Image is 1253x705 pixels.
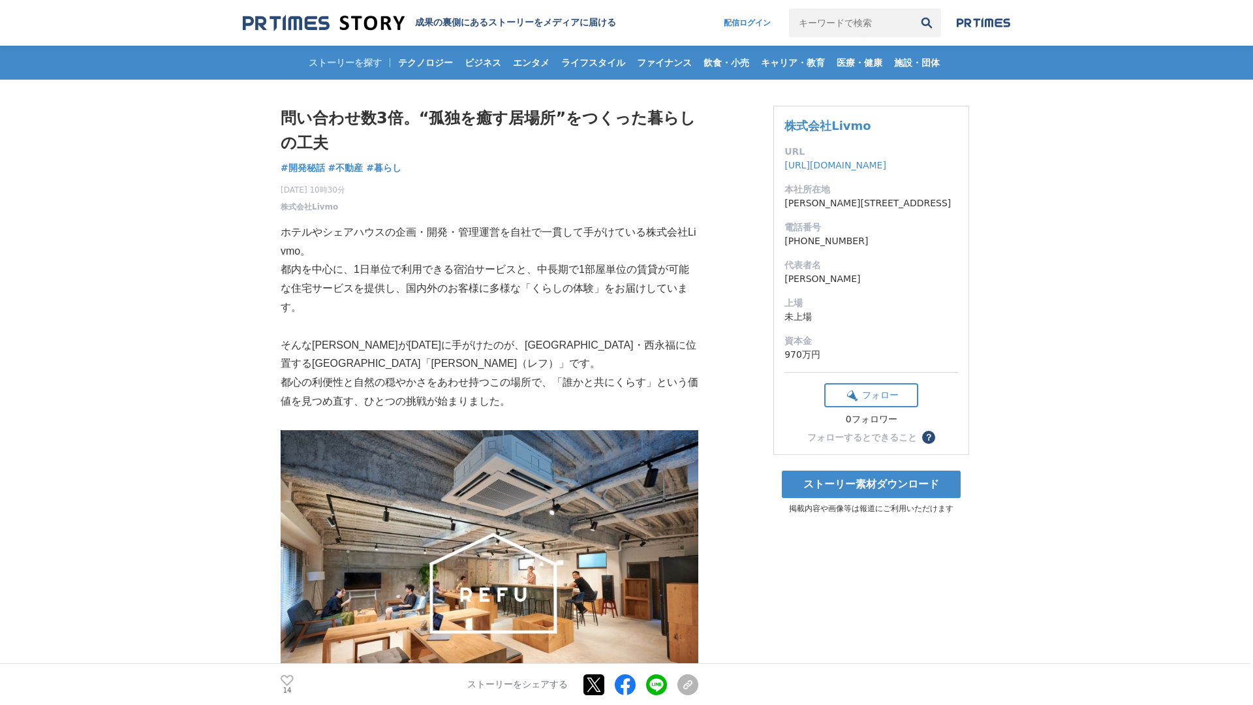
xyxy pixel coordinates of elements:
dt: 代表者名 [784,258,958,272]
a: ファイナンス [632,46,697,80]
div: 0フォロワー [824,414,918,426]
a: 施設・団体 [889,46,945,80]
span: テクノロジー [393,57,458,69]
a: #暮らし [366,161,401,175]
p: そんな[PERSON_NAME]が[DATE]に手がけたのが、[GEOGRAPHIC_DATA]・西永福に位置する[GEOGRAPHIC_DATA]「[PERSON_NAME]（レフ）」です。 [281,336,698,374]
span: #暮らし [366,162,401,174]
button: フォロー [824,383,918,407]
span: ファイナンス [632,57,697,69]
span: 医療・健康 [831,57,888,69]
a: キャリア・教育 [756,46,830,80]
p: 掲載内容や画像等は報道にご利用いただけます [773,503,969,514]
img: prtimes [957,18,1010,28]
dt: 上場 [784,296,958,310]
p: 都心の利便性と自然の穏やかさをあわせ持つこの場所で、「誰かと共にくらす」という価値を見つめ直す、ひとつの挑戦が始まりました。 [281,373,698,411]
span: ビジネス [459,57,506,69]
a: 株式会社Livmo [281,201,338,213]
span: #開発秘話 [281,162,325,174]
p: 14 [281,687,294,694]
dd: 970万円 [784,348,958,362]
span: ？ [924,433,933,442]
h1: 問い合わせ数3倍。“孤独を癒す居場所”をつくった暮らしの工夫 [281,106,698,156]
dd: [PERSON_NAME][STREET_ADDRESS] [784,196,958,210]
a: [URL][DOMAIN_NAME] [784,160,886,170]
dt: 資本金 [784,334,958,348]
a: テクノロジー [393,46,458,80]
span: [DATE] 10時30分 [281,184,345,196]
p: 都内を中心に、1日単位で利用できる宿泊サービスと、中長期で1部屋単位の賃貸が可能な住宅サービスを提供し、国内外のお客様に多様な「くらしの体験」をお届けしています。 [281,260,698,317]
a: エンタメ [508,46,555,80]
a: #開発秘話 [281,161,325,175]
a: ライフスタイル [556,46,630,80]
a: #不動産 [328,161,364,175]
span: ライフスタイル [556,57,630,69]
a: ビジネス [459,46,506,80]
span: 施設・団体 [889,57,945,69]
a: 医療・健康 [831,46,888,80]
dd: 未上場 [784,310,958,324]
p: ホテルやシェアハウスの企画・開発・管理運営を自社で一貫して手がけている株式会社Livmo。 [281,223,698,261]
dt: URL [784,145,958,159]
dt: 本社所在地 [784,183,958,196]
span: 飲食・小売 [698,57,754,69]
div: フォローするとできること [807,433,917,442]
dt: 電話番号 [784,221,958,234]
a: 株式会社Livmo [784,119,871,133]
a: 成果の裏側にあるストーリーをメディアに届ける 成果の裏側にあるストーリーをメディアに届ける [243,14,616,32]
img: 成果の裏側にあるストーリーをメディアに届ける [243,14,405,32]
a: 飲食・小売 [698,46,754,80]
img: thumbnail_eaed5980-8ed3-11f0-a98f-b321817949aa.png [281,430,698,705]
p: ストーリーをシェアする [467,679,568,691]
button: ？ [922,431,935,444]
input: キーワードで検索 [789,8,912,37]
span: キャリア・教育 [756,57,830,69]
span: エンタメ [508,57,555,69]
dd: [PERSON_NAME] [784,272,958,286]
button: 検索 [912,8,941,37]
span: #不動産 [328,162,364,174]
a: ストーリー素材ダウンロード [782,471,961,498]
dd: [PHONE_NUMBER] [784,234,958,248]
a: 配信ログイン [711,8,784,37]
h2: 成果の裏側にあるストーリーをメディアに届ける [415,17,616,29]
